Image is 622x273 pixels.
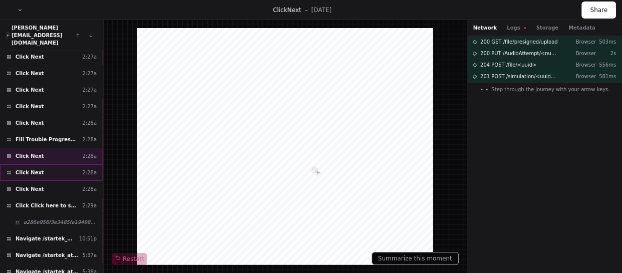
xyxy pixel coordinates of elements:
[480,38,558,46] span: 200 GET /file/presigned/upload
[568,38,596,46] p: Browser
[16,169,44,176] span: Click Next
[596,50,616,57] p: 2s
[568,24,595,32] button: Metadata
[491,86,609,93] span: Step through the journey with your arrow keys.
[115,255,144,263] span: Restart
[311,6,332,14] p: [DATE]
[287,7,301,14] span: Next
[24,218,97,226] span: a286e956f3e3485fa194988e9fc9db1b
[82,136,97,143] div: 2:28a
[16,70,44,77] span: Click Next
[568,61,596,69] p: Browser
[82,70,97,77] div: 2:27a
[480,61,536,69] span: 204 POST /file/<uuid>
[82,53,97,61] div: 2:27a
[16,152,44,160] span: Click Next
[82,152,97,160] div: 2:28a
[16,202,78,209] span: Click Click here to scroll down
[82,86,97,94] div: 2:27a
[568,73,596,80] p: Browser
[82,202,97,209] div: 2:29a
[112,253,147,265] button: Restart
[536,24,558,32] button: Storage
[16,251,78,259] span: Navigate /startek_att/ (Home)
[16,86,44,94] span: Click Next
[596,73,616,80] p: 581ms
[16,119,44,127] span: Click Next
[82,169,97,176] div: 2:28a
[16,136,78,143] span: Fill Trouble Progressing?
[273,7,287,14] span: Click
[473,24,497,32] button: Network
[16,235,75,242] span: Navigate /startek_att/module/*
[82,185,97,193] div: 2:28a
[79,235,97,242] div: 10:51p
[82,103,97,110] div: 2:27a
[16,103,44,110] span: Click Next
[596,61,616,69] p: 556ms
[581,2,616,19] button: Share
[16,185,44,193] span: Click Next
[16,53,44,61] span: Click Next
[82,119,97,127] div: 2:28a
[480,50,560,57] span: 200 PUT /AudioAttempt/<number>/<number>/<number>/<uuid>.wav
[568,50,596,57] p: Browser
[82,251,97,259] div: 5:37a
[480,73,560,80] span: 201 POST /simulation/<uuid>/execution/<uuid>/audio-attempt/<uuid>
[596,38,616,46] p: 503ms
[372,252,459,265] button: Summarize this moment
[507,24,526,32] button: Logs
[7,32,10,39] img: 6.svg
[12,25,63,46] a: [PERSON_NAME][EMAIL_ADDRESS][DOMAIN_NAME]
